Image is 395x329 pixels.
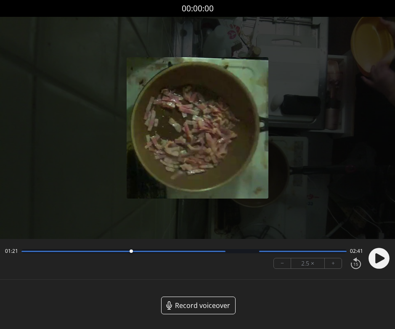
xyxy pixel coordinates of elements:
a: Record voiceover [161,297,236,314]
img: Poster Image [127,57,268,199]
span: 02:41 [350,248,363,255]
button: − [274,258,291,268]
span: Record voiceover [175,300,230,310]
span: 01:21 [5,248,18,255]
div: 2.5 × [291,258,325,268]
button: + [325,258,342,268]
a: 00:00:00 [182,3,214,15]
